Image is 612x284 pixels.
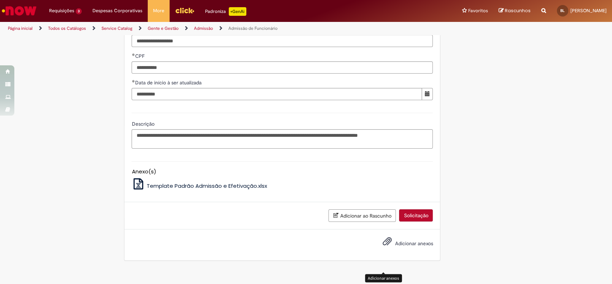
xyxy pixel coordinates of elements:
a: Admissão [194,25,213,31]
textarea: Descrição [132,129,433,149]
span: More [153,7,164,14]
img: ServiceNow [1,4,38,18]
a: Service Catalog [101,25,132,31]
a: Rascunhos [499,8,531,14]
a: Admissão de Funcionário [228,25,277,31]
ul: Trilhas de página [5,22,403,35]
span: BL [560,8,565,13]
span: Favoritos [468,7,488,14]
span: Obrigatório Preenchido [132,53,135,56]
span: Template Padrão Admissão e Efetivação.xlsx [147,182,267,190]
span: Requisições [49,7,74,14]
button: Solicitação [399,209,433,222]
span: Rascunhos [505,7,531,14]
input: CPF [132,61,433,74]
a: Gente e Gestão [148,25,179,31]
span: Data de início à ser atualizada [135,79,203,86]
div: Adicionar anexos [365,274,402,282]
span: 3 [76,8,82,14]
button: Adicionar ao Rascunho [328,209,396,222]
button: Mostrar calendário para Data de início à ser atualizada [422,88,433,100]
span: Obrigatório Preenchido [132,80,135,83]
span: Descrição [132,121,156,127]
button: Adicionar anexos [380,235,393,251]
input: Data de início à ser atualizada 06 October 2025 Monday [132,88,422,100]
span: Adicionar anexos [395,240,433,247]
span: Despesas Corporativas [92,7,142,14]
span: CPF [135,53,146,59]
p: +GenAi [229,7,246,16]
div: Padroniza [205,7,246,16]
a: Todos os Catálogos [48,25,86,31]
a: Template Padrão Admissão e Efetivação.xlsx [132,182,267,190]
h5: Anexo(s) [132,169,433,175]
a: Página inicial [8,25,33,31]
span: [PERSON_NAME] [570,8,607,14]
input: Nome do Candidato [132,35,433,47]
img: click_logo_yellow_360x200.png [175,5,194,16]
